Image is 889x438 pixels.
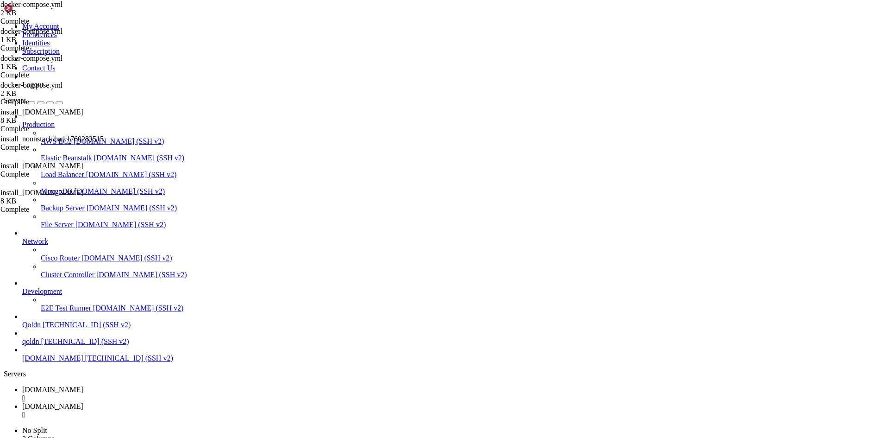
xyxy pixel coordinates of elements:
[0,89,93,98] div: 2 KB
[0,135,104,143] span: install_noonstack.bad.1760283515
[0,143,93,152] div: Complete
[0,189,83,197] span: install_[DOMAIN_NAME]
[0,81,63,89] span: docker-compose.yml
[0,54,93,71] span: docker-compose.yml
[0,27,93,44] span: docker-compose.yml
[0,9,93,17] div: 2 KB
[0,44,93,52] div: Complete
[0,108,83,116] span: install_[DOMAIN_NAME]
[0,17,93,25] div: Complete
[0,189,93,205] span: install_noonstack.sh
[0,0,93,17] span: docker-compose.yml
[0,108,93,125] span: install_noonstack.sh
[0,98,93,106] div: Complete
[0,116,93,125] div: 8 KB
[0,36,93,44] div: 1 KB
[0,125,93,133] div: Complete
[0,81,93,98] span: docker-compose.yml
[0,54,63,62] span: docker-compose.yml
[0,71,93,79] div: Complete
[0,63,93,71] div: 1 KB
[0,162,83,170] span: install_noonstack.sh
[0,205,93,214] div: Complete
[0,197,93,205] div: 8 KB
[0,27,63,35] span: docker-compose.yml
[0,162,83,170] span: install_[DOMAIN_NAME]
[0,170,93,178] div: Complete
[0,0,63,8] span: docker-compose.yml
